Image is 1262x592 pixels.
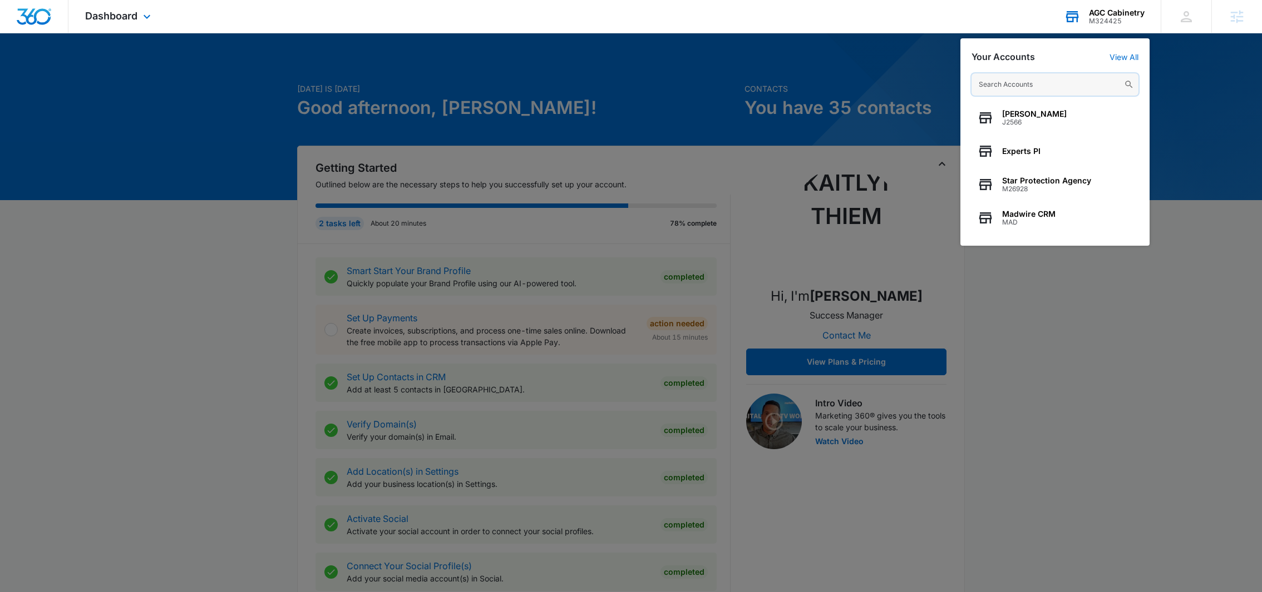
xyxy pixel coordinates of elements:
[972,52,1035,62] h2: Your Accounts
[1002,210,1056,218] span: Madwire CRM
[1002,110,1067,118] span: [PERSON_NAME]
[972,168,1138,201] button: Star Protection AgencyM26928
[1002,185,1091,193] span: M26928
[972,101,1138,135] button: [PERSON_NAME]J2566
[1002,147,1041,156] span: Experts PI
[1089,8,1145,17] div: account name
[1110,52,1138,62] a: View All
[85,10,137,22] span: Dashboard
[972,135,1138,168] button: Experts PI
[1002,118,1067,126] span: J2566
[972,201,1138,235] button: Madwire CRMMAD
[1002,218,1056,226] span: MAD
[1002,176,1091,185] span: Star Protection Agency
[1089,17,1145,25] div: account id
[972,73,1138,96] input: Search Accounts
